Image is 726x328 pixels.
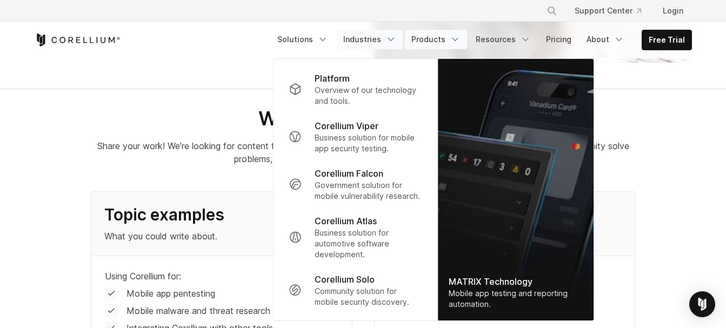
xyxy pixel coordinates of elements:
[315,85,422,106] p: Overview of our technology and tools.
[449,275,583,288] div: MATRIX Technology
[280,266,431,314] a: Corellium Solo Community solution for mobile security discovery.
[315,72,350,85] p: Platform
[405,30,467,49] a: Products
[315,119,378,132] p: Corellium Viper
[91,106,635,131] h2: What we’re looking for
[315,167,383,180] p: Corellium Falcon
[315,286,422,307] p: Community solution for mobile security discovery.
[105,287,118,300] img: icon_check_light-bg
[689,291,715,317] div: Open Intercom Messenger
[315,215,377,227] p: Corellium Atlas
[271,30,692,50] div: Navigation Menu
[315,227,422,260] p: Business solution for automotive software development.
[271,30,335,49] a: Solutions
[280,113,431,160] a: Corellium Viper Business solution for mobile app security testing.
[469,30,537,49] a: Resources
[542,1,562,21] button: Search
[534,1,692,21] div: Navigation Menu
[280,208,431,266] a: Corellium Atlas Business solution for automotive software development.
[438,59,594,320] img: Matrix_WebNav_1x
[105,304,118,317] img: icon_check_light-bg
[105,270,181,283] p: Using Corellium for:
[280,65,431,113] a: Platform Overview of our technology and tools.
[315,132,422,154] p: Business solution for mobile app security testing.
[35,34,121,46] a: Corellium Home
[580,30,631,49] a: About
[91,139,635,165] p: Share your work! We’re looking for content focused on mobile application security testing that wi...
[126,304,270,317] p: Mobile malware and threat research
[337,30,403,49] a: Industries
[104,230,338,243] p: What you could write about.
[126,287,215,300] p: Mobile app pentesting
[104,205,338,225] h3: Topic examples
[539,30,578,49] a: Pricing
[654,1,692,21] a: Login
[642,30,691,50] a: Free Trial
[280,160,431,208] a: Corellium Falcon Government solution for mobile vulnerability research.
[566,1,650,21] a: Support Center
[315,273,375,286] p: Corellium Solo
[438,59,594,320] a: MATRIX Technology Mobile app testing and reporting automation.
[449,288,583,310] div: Mobile app testing and reporting automation.
[315,180,422,202] p: Government solution for mobile vulnerability research.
